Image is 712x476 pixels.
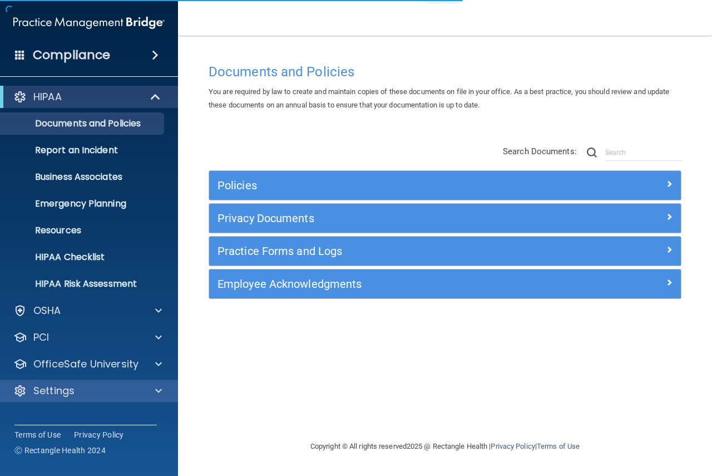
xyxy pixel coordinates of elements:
img: PMB logo [13,12,165,34]
span: Search Documents: [503,146,577,156]
a: Employee Acknowledgments [217,275,673,293]
h5: Practice Forms and Logs [217,245,555,257]
a: PCI [13,331,162,344]
a: HIPAA [13,90,161,104]
div: Copyright © All rights reserved 2025 @ Rectangle Health | | [242,429,648,464]
span: You are required by law to create and maintain copies of these documents on file in your office. ... [209,87,670,109]
p: PCI [33,331,49,344]
a: OfficeSafe University [13,357,162,371]
a: Privacy Documents [217,209,673,227]
a: Practice Forms and Logs [217,242,673,260]
p: OfficeSafe University [33,357,139,371]
a: Terms of Use [14,429,61,440]
h5: Policies [217,179,555,192]
a: Terms of Use [537,442,580,450]
a: Privacy Policy [491,442,535,450]
p: Report an Incident [7,145,159,156]
h5: Employee Acknowledgments [217,278,555,290]
img: ic-search.3b580494.png [587,148,597,158]
a: Settings [13,384,162,398]
p: Emergency Planning [7,198,159,209]
p: OSHA [33,304,61,317]
p: HIPAA Risk Assessment [7,278,159,289]
h4: Compliance [33,47,110,63]
h5: Privacy Documents [217,212,555,224]
input: Search [605,144,681,161]
p: HIPAA [33,90,62,104]
p: Resources [7,225,159,236]
a: Policies [217,176,673,194]
p: Business Associates [7,171,159,183]
p: HIPAA Checklist [7,252,159,263]
a: Privacy Policy [74,429,124,440]
p: Documents and Policies [7,118,159,129]
p: Settings [33,384,75,398]
h4: Documents and Policies [209,65,681,79]
a: OSHA [13,304,162,317]
span: Ⓒ Rectangle Health 2024 [14,445,106,456]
